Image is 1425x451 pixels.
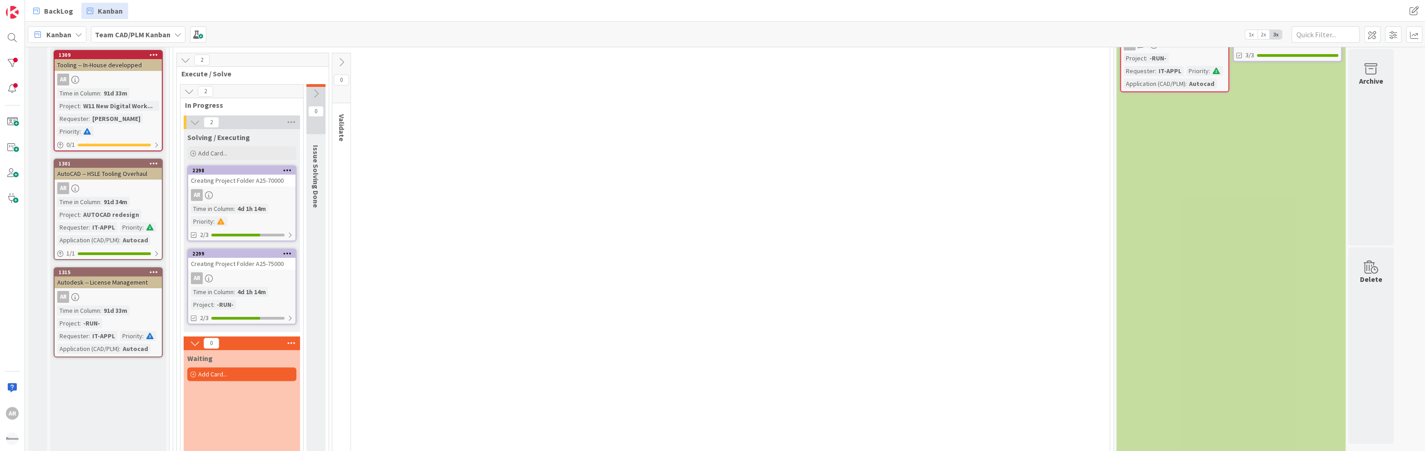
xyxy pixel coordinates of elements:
[1270,30,1282,39] span: 3x
[57,114,89,124] div: Requester
[200,313,209,323] span: 2/3
[1291,26,1360,43] input: Quick Filter...
[55,160,162,180] div: 1301AutoCAD -- HSLE Tooling Overhaul
[57,222,89,232] div: Requester
[28,3,79,19] a: BackLog
[191,189,203,201] div: AR
[1186,66,1209,76] div: Priority
[187,133,250,142] span: Solving / Executing
[1187,79,1217,89] div: Autocad
[120,222,142,232] div: Priority
[235,287,268,297] div: 4d 1h 14m
[6,407,19,420] div: AR
[81,101,155,111] div: W11 New Digital Work...
[337,114,346,141] span: Validate
[188,166,295,186] div: 2298Creating Project Folder A25-70000
[204,338,219,349] span: 0
[192,251,295,257] div: 2299
[57,74,69,85] div: AR
[55,276,162,288] div: Autodesk -- License Management
[188,166,295,175] div: 2298
[1245,50,1254,60] span: 3/3
[55,248,162,259] div: 1/1
[101,88,130,98] div: 91d 33m
[1245,30,1257,39] span: 1x
[191,287,234,297] div: Time in Column
[334,75,349,85] span: 0
[55,51,162,59] div: 1309
[80,210,81,220] span: :
[101,197,130,207] div: 91d 34m
[98,5,123,16] span: Kanban
[6,6,19,19] img: Visit kanbanzone.com
[57,235,119,245] div: Application (CAD/PLM)
[55,268,162,288] div: 1315Autodesk -- License Management
[6,432,19,445] img: avatar
[142,331,144,341] span: :
[55,268,162,276] div: 1315
[44,5,73,16] span: BackLog
[90,114,143,124] div: [PERSON_NAME]
[57,331,89,341] div: Requester
[1185,79,1187,89] span: :
[1147,53,1169,63] div: -RUN-
[200,230,209,240] span: 2/3
[215,300,236,310] div: -RUN-
[57,182,69,194] div: AR
[119,235,120,245] span: :
[1156,66,1184,76] div: IT-APPL
[142,222,144,232] span: :
[213,216,215,226] span: :
[198,86,213,97] span: 2
[191,272,203,284] div: AR
[55,139,162,150] div: 0/1
[55,168,162,180] div: AutoCAD -- HSLE Tooling Overhaul
[235,204,268,214] div: 4d 1h 14m
[100,306,101,316] span: :
[1146,53,1147,63] span: :
[66,140,75,150] span: 0 / 1
[80,126,81,136] span: :
[1359,75,1383,86] div: Archive
[120,344,150,354] div: Autocad
[1155,66,1156,76] span: :
[81,318,102,328] div: -RUN-
[191,300,213,310] div: Project
[57,197,100,207] div: Time in Column
[55,160,162,168] div: 1301
[1124,79,1185,89] div: Application (CAD/PLM)
[89,331,90,341] span: :
[191,216,213,226] div: Priority
[181,69,317,78] span: Execute / Solve
[59,160,162,167] div: 1301
[234,204,235,214] span: :
[57,126,80,136] div: Priority
[80,101,81,111] span: :
[191,204,234,214] div: Time in Column
[1360,274,1382,285] div: Delete
[1124,53,1146,63] div: Project
[57,306,100,316] div: Time in Column
[188,175,295,186] div: Creating Project Folder A25-70000
[119,344,120,354] span: :
[100,88,101,98] span: :
[90,222,117,232] div: IT-APPL
[57,88,100,98] div: Time in Column
[46,29,71,40] span: Kanban
[188,189,295,201] div: AR
[57,318,80,328] div: Project
[308,106,324,117] span: 0
[55,51,162,71] div: 1309Tooling -- In-House developped
[100,197,101,207] span: :
[81,210,141,220] div: AUTOCAD redesign
[81,3,128,19] a: Kanban
[55,74,162,85] div: AR
[187,354,213,363] span: Waiting
[80,318,81,328] span: :
[1257,30,1270,39] span: 2x
[66,249,75,258] span: 1 / 1
[57,291,69,303] div: AR
[55,59,162,71] div: Tooling -- In-House developped
[198,149,227,157] span: Add Card...
[204,117,219,128] span: 2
